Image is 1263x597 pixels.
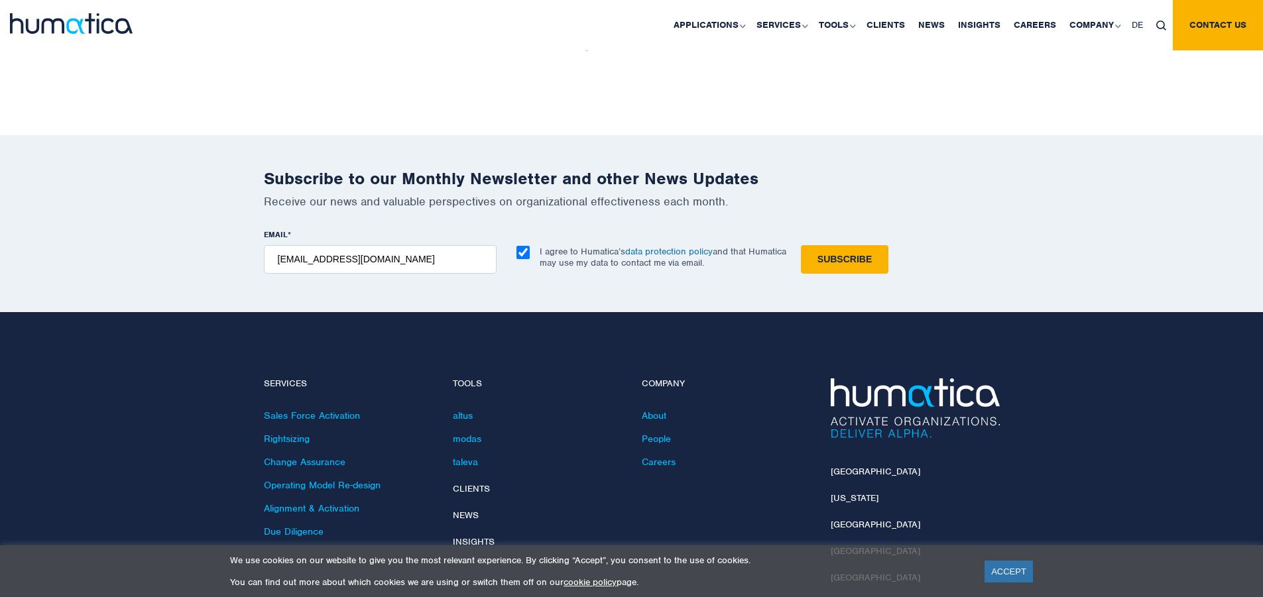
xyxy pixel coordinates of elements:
[453,510,479,521] a: News
[564,576,617,588] a: cookie policy
[264,378,433,390] h4: Services
[1132,19,1143,30] span: DE
[642,456,676,468] a: Careers
[453,433,481,445] a: modas
[642,378,811,390] h4: Company
[831,519,920,530] a: [GEOGRAPHIC_DATA]
[625,246,713,257] a: data protection policy
[453,483,490,494] a: Clients
[831,378,1000,438] img: Humatica
[264,409,360,421] a: Sales Force Activation
[264,433,310,445] a: Rightsizing
[264,245,497,274] input: name@company.com
[453,456,478,468] a: taleva
[453,378,622,390] h4: Tools
[264,479,381,491] a: Operating Model Re-design
[516,246,530,259] input: I agree to Humatica’sdata protection policyand that Humatica may use my data to contact me via em...
[453,409,473,421] a: altus
[264,194,1000,209] p: Receive our news and valuable perspectives on organizational effectiveness each month.
[230,555,968,566] p: We use cookies on our website to give you the most relevant experience. By clicking “Accept”, you...
[1156,21,1166,30] img: search_icon
[540,246,786,268] p: I agree to Humatica’s and that Humatica may use my data to contact me via email.
[453,536,495,547] a: Insights
[801,245,888,274] input: Subscribe
[230,576,968,588] p: You can find out more about which cookies we are using or switch them off on our page.
[264,229,288,240] span: EMAIL
[264,502,359,514] a: Alignment & Activation
[831,466,920,477] a: [GEOGRAPHIC_DATA]
[642,409,666,421] a: About
[985,561,1033,582] a: ACCEPT
[264,525,324,537] a: Due Diligence
[264,168,1000,189] h2: Subscribe to our Monthly Newsletter and other News Updates
[264,456,345,468] a: Change Assurance
[642,433,671,445] a: People
[10,13,133,34] img: logo
[831,492,878,504] a: [US_STATE]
